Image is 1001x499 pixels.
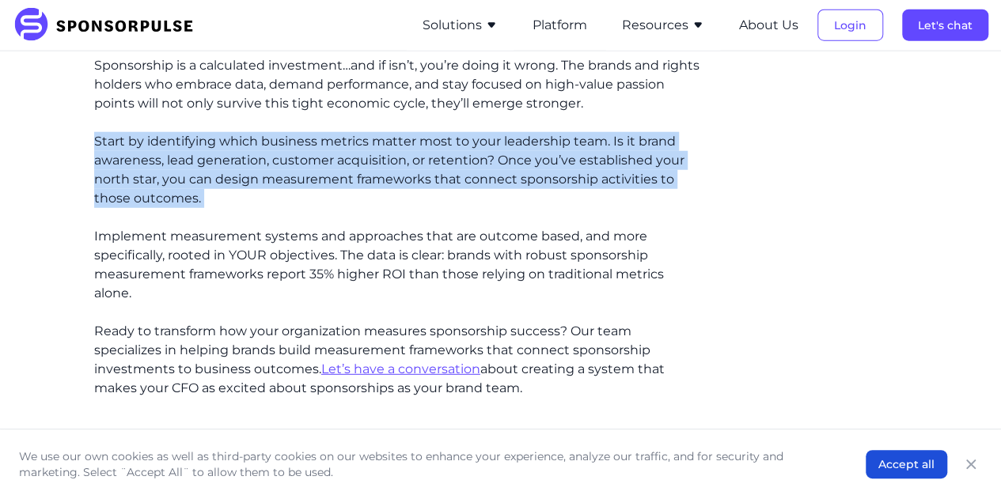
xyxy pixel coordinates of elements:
a: Platform [533,18,587,32]
button: Login [817,9,883,41]
p: Sponsorship is a calculated investment…and if isn’t, you’re doing it wrong. The brands and rights... [94,56,701,113]
a: About Us [739,18,798,32]
a: Let's chat [902,18,988,32]
p: Implement measurement systems and approaches that are outcome based, and more specifically, roote... [94,227,701,303]
button: Solutions [423,16,498,35]
a: Let’s have a conversation [321,361,480,376]
button: Platform [533,16,587,35]
p: We use our own cookies as well as third-party cookies on our websites to enhance your experience,... [19,448,834,480]
img: SponsorPulse [13,8,205,43]
button: Let's chat [902,9,988,41]
p: Ready to transform how your organization measures sponsorship success? Our team specializes in he... [94,322,701,398]
button: Accept all [866,450,947,478]
button: About Us [739,16,798,35]
a: Login [817,18,883,32]
p: Start by identifying which business metrics matter most to your leadership team. Is it brand awar... [94,132,701,208]
button: Resources [622,16,704,35]
iframe: Chat Widget [922,423,1001,499]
